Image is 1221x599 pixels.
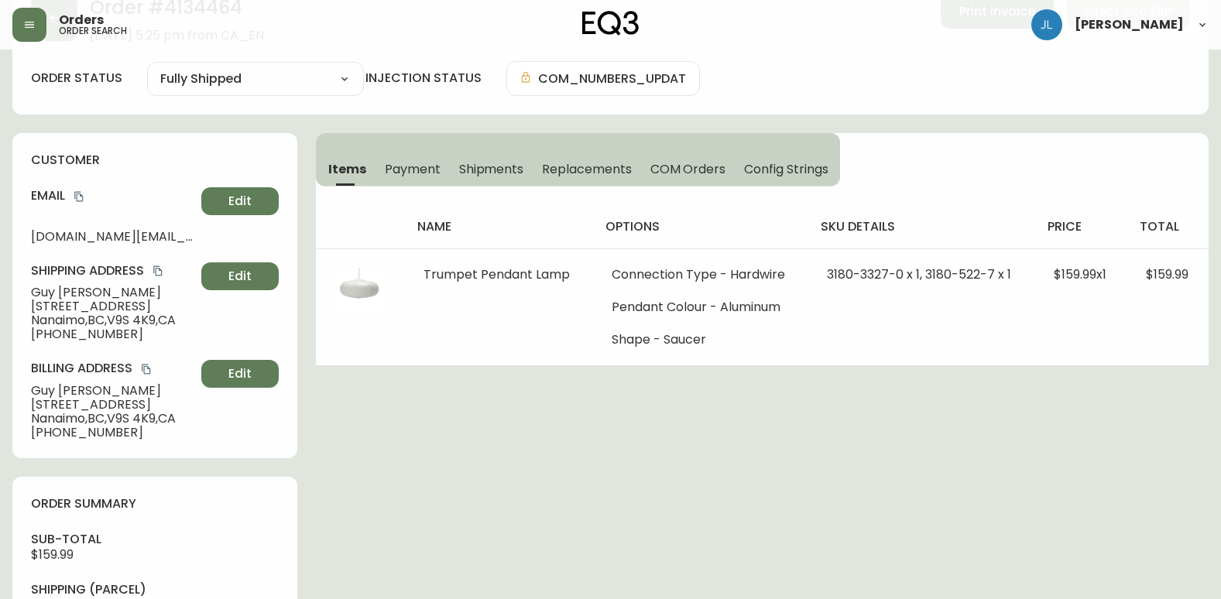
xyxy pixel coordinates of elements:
span: Edit [228,268,252,285]
span: Orders [59,14,104,26]
li: Shape - Saucer [612,333,790,347]
span: 3180-3327-0 x 1, 3180-522-7 x 1 [827,265,1011,283]
span: [DOMAIN_NAME][EMAIL_ADDRESS][PERSON_NAME][DOMAIN_NAME] [31,230,195,244]
h4: options [605,218,796,235]
span: [PERSON_NAME] [1075,19,1184,31]
button: Edit [201,360,279,388]
button: copy [139,361,154,377]
h4: sub-total [31,531,279,548]
span: Guy [PERSON_NAME] [31,286,195,299]
span: Guy [PERSON_NAME] [31,384,195,398]
h4: total [1140,218,1196,235]
img: 49fea0d2-254a-4ca8-bf1e-229d8095df32Optional[trumpet-saucer-pendant-lamp].jpg [334,268,384,317]
li: Pendant Colour - Aluminum [612,300,790,314]
img: 1c9c23e2a847dab86f8017579b61559c [1031,9,1062,40]
h5: order search [59,26,127,36]
span: [STREET_ADDRESS] [31,299,195,313]
button: copy [71,189,87,204]
img: logo [582,11,640,36]
span: [PHONE_NUMBER] [31,327,195,341]
h4: Shipping ( Parcel ) [31,581,279,598]
h4: injection status [365,70,482,87]
li: Connection Type - Hardwire [612,268,790,282]
span: $159.99 x 1 [1054,265,1106,283]
h4: sku details [821,218,1023,235]
h4: Email [31,187,195,204]
span: Shipments [459,161,524,177]
h4: price [1048,218,1115,235]
span: Nanaimo , BC , V9S 4K9 , CA [31,412,195,426]
span: COM Orders [650,161,726,177]
h4: Shipping Address [31,262,195,279]
span: Nanaimo , BC , V9S 4K9 , CA [31,313,195,327]
span: $159.99 [1146,265,1188,283]
h4: customer [31,152,279,169]
span: Items [328,161,366,177]
span: [PHONE_NUMBER] [31,426,195,440]
span: Edit [228,193,252,210]
span: Edit [228,365,252,382]
span: Config Strings [744,161,828,177]
span: Payment [385,161,441,177]
span: Trumpet Pendant Lamp [424,265,570,283]
button: Edit [201,187,279,215]
span: [STREET_ADDRESS] [31,398,195,412]
h4: Billing Address [31,360,195,377]
span: Replacements [542,161,631,177]
h4: name [417,218,581,235]
label: order status [31,70,122,87]
span: $159.99 [31,546,74,563]
button: copy [150,263,166,279]
h4: order summary [31,495,279,512]
button: Edit [201,262,279,290]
